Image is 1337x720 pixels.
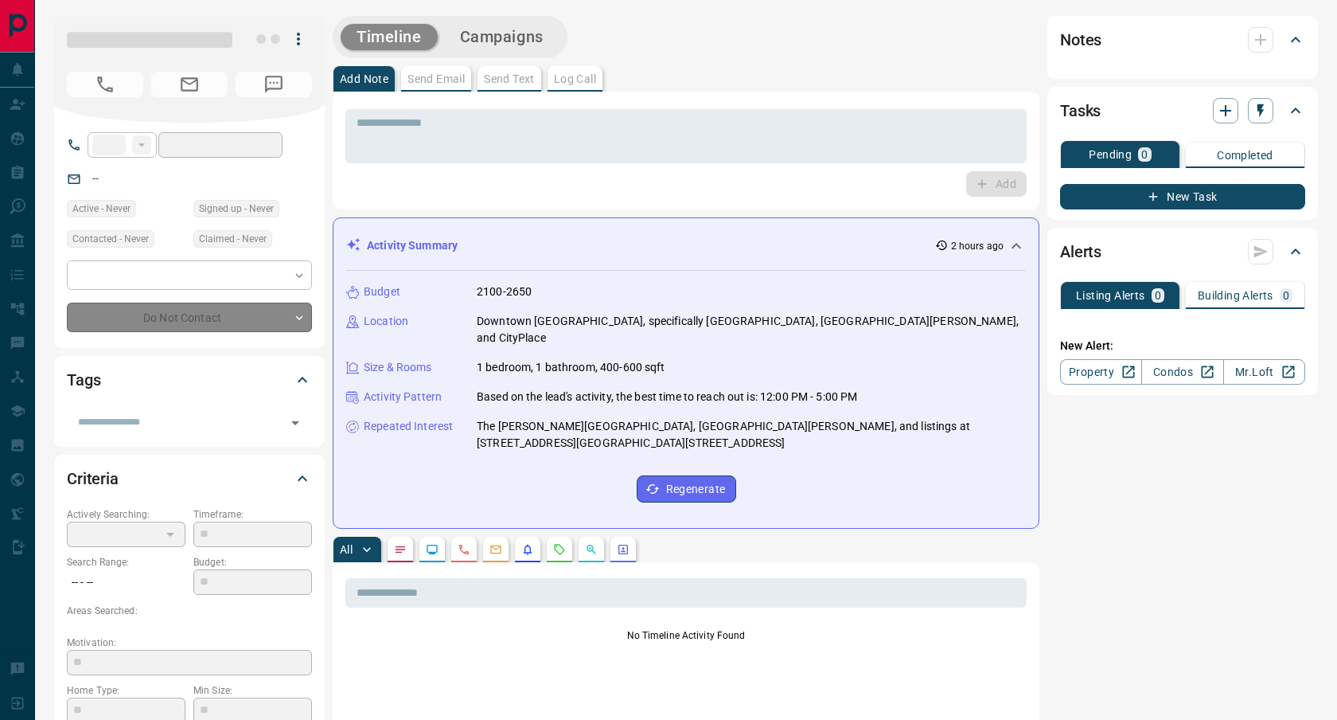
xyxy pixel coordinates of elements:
p: Budget: [193,555,312,569]
p: 0 [1141,149,1148,160]
p: 0 [1155,290,1161,301]
span: Active - Never [72,201,131,217]
p: Timeframe: [193,507,312,522]
p: Listing Alerts [1076,290,1145,301]
div: Do Not Contact [67,303,312,332]
p: 1 bedroom, 1 bathroom, 400-600 sqft [477,359,665,376]
p: Activity Summary [367,237,458,254]
h2: Tags [67,367,100,393]
a: Property [1060,359,1142,385]
div: Alerts [1060,233,1305,271]
p: Add Note [340,73,388,84]
p: Based on the lead's activity, the best time to reach out is: 12:00 PM - 5:00 PM [477,389,857,405]
p: No Timeline Activity Found [345,628,1027,643]
p: Min Size: [193,683,312,698]
p: 0 [1283,290,1289,301]
span: No Number [67,72,143,97]
p: Building Alerts [1198,290,1273,301]
p: 2100-2650 [477,284,532,300]
button: Timeline [341,24,438,50]
p: New Alert: [1060,338,1305,354]
svg: Notes [394,543,407,556]
a: Condos [1141,359,1223,385]
p: Downtown [GEOGRAPHIC_DATA], specifically [GEOGRAPHIC_DATA], [GEOGRAPHIC_DATA][PERSON_NAME], and C... [477,313,1026,346]
svg: Requests [553,543,566,556]
svg: Opportunities [585,543,598,556]
button: Regenerate [637,475,736,503]
a: Mr.Loft [1223,359,1305,385]
p: Completed [1217,150,1273,161]
p: Location [364,313,408,330]
p: Pending [1089,149,1132,160]
p: All [340,544,353,555]
a: -- [92,172,99,185]
p: Home Type: [67,683,185,698]
p: Search Range: [67,555,185,569]
h2: Tasks [1060,98,1101,123]
button: Campaigns [444,24,559,50]
button: New Task [1060,184,1305,209]
p: -- - -- [67,569,185,596]
span: Contacted - Never [72,231,149,247]
p: Budget [364,284,400,300]
svg: Emails [489,543,502,556]
p: Repeated Interest [364,418,453,435]
svg: Listing Alerts [521,543,534,556]
p: Size & Rooms [364,359,432,376]
p: Activity Pattern [364,389,442,405]
svg: Calls [458,543,470,556]
div: Notes [1060,21,1305,59]
p: 2 hours ago [951,239,1004,253]
svg: Lead Browsing Activity [426,543,439,556]
p: The [PERSON_NAME][GEOGRAPHIC_DATA], [GEOGRAPHIC_DATA][PERSON_NAME], and listings at [STREET_ADDRE... [477,418,1026,452]
div: Tags [67,361,312,399]
span: Signed up - Never [199,201,274,217]
div: Tasks [1060,92,1305,130]
span: No Number [236,72,312,97]
h2: Notes [1060,27,1101,53]
p: Areas Searched: [67,604,312,618]
p: Actively Searching: [67,507,185,522]
p: Motivation: [67,636,312,650]
span: Claimed - Never [199,231,267,247]
h2: Criteria [67,466,119,491]
button: Open [284,412,306,434]
h2: Alerts [1060,239,1101,264]
span: No Email [151,72,228,97]
div: Activity Summary2 hours ago [346,231,1026,260]
div: Criteria [67,460,312,498]
svg: Agent Actions [617,543,630,556]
